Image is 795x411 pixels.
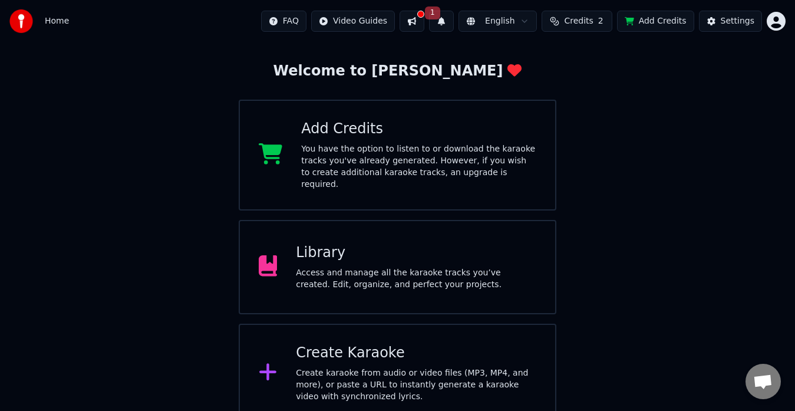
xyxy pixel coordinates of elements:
[9,9,33,33] img: youka
[296,267,536,291] div: Access and manage all the karaoke tracks you’ve created. Edit, organize, and perfect your projects.
[301,120,536,139] div: Add Credits
[301,143,536,190] div: You have the option to listen to or download the karaoke tracks you've already generated. However...
[542,11,612,32] button: Credits2
[425,6,440,19] span: 1
[296,344,536,363] div: Create Karaoke
[273,62,522,81] div: Welcome to [PERSON_NAME]
[429,11,454,32] button: 1
[296,244,536,262] div: Library
[45,15,69,27] span: Home
[45,15,69,27] nav: breadcrumb
[564,15,593,27] span: Credits
[311,11,395,32] button: Video Guides
[699,11,762,32] button: Settings
[721,15,754,27] div: Settings
[617,11,694,32] button: Add Credits
[296,367,536,403] div: Create karaoke from audio or video files (MP3, MP4, and more), or paste a URL to instantly genera...
[598,15,603,27] span: 2
[745,364,781,399] a: Open chat
[261,11,306,32] button: FAQ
